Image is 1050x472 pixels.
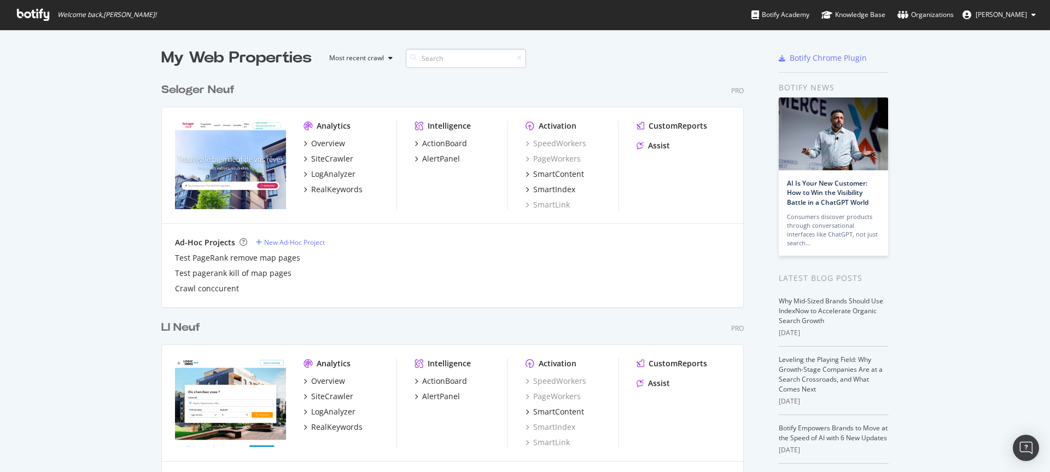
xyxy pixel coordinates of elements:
div: RealKeywords [311,184,363,195]
a: SpeedWorkers [526,138,586,149]
div: Latest Blog Posts [779,272,889,284]
div: My Web Properties [161,47,312,69]
div: [DATE] [779,396,889,406]
a: LogAnalyzer [304,406,355,417]
button: [PERSON_NAME] [954,6,1045,24]
div: SmartContent [533,169,584,180]
div: Organizations [897,9,954,20]
button: Most recent crawl [320,49,397,67]
div: Open Intercom Messenger [1013,435,1039,461]
div: Knowledge Base [821,9,885,20]
div: CustomReports [649,358,707,369]
a: AlertPanel [415,391,460,402]
a: SiteCrawler [304,153,353,164]
img: neuf.logic-immo.com [175,358,286,447]
div: Activation [539,120,576,131]
div: Ad-Hoc Projects [175,237,235,248]
a: Test PageRank remove map pages [175,252,300,263]
div: AlertPanel [422,153,460,164]
div: SiteCrawler [311,391,353,402]
a: Test pagerank kill of map pages [175,268,291,279]
div: Assist [648,378,670,389]
a: LogAnalyzer [304,169,355,180]
img: selogerneuf.com [175,120,286,209]
a: SmartIndex [526,184,575,195]
span: Kruse Andreas [976,10,1027,19]
div: RealKeywords [311,422,363,433]
div: Overview [311,376,345,387]
div: SiteCrawler [311,153,353,164]
a: RealKeywords [304,184,363,195]
div: Botify Academy [751,9,809,20]
a: Overview [304,376,345,387]
div: Seloger Neuf [161,82,235,98]
a: CustomReports [637,120,707,131]
a: Assist [637,378,670,389]
div: Consumers discover products through conversational interfaces like ChatGPT, not just search… [787,212,880,247]
div: LogAnalyzer [311,169,355,180]
a: Crawl conccurent [175,283,239,294]
a: New Ad-Hoc Project [256,238,325,247]
div: New Ad-Hoc Project [264,238,325,247]
a: SmartLink [526,199,570,210]
div: Pro [731,86,744,95]
a: PageWorkers [526,153,581,164]
a: Botify Empowers Brands to Move at the Speed of AI with 6 New Updates [779,423,888,442]
div: SmartIndex [533,184,575,195]
div: LogAnalyzer [311,406,355,417]
div: Overview [311,138,345,149]
div: [DATE] [779,445,889,455]
a: SmartIndex [526,422,575,433]
input: Search [406,49,526,68]
div: Intelligence [428,120,471,131]
div: CustomReports [649,120,707,131]
div: Activation [539,358,576,369]
a: Leveling the Playing Field: Why Growth-Stage Companies Are at a Search Crossroads, and What Comes... [779,355,883,394]
div: Analytics [317,120,351,131]
a: SmartContent [526,406,584,417]
a: SiteCrawler [304,391,353,402]
a: AI Is Your New Customer: How to Win the Visibility Battle in a ChatGPT World [787,179,868,206]
a: Botify Chrome Plugin [779,53,867,64]
div: AlertPanel [422,391,460,402]
div: ActionBoard [422,138,467,149]
a: SmartContent [526,169,584,180]
a: PageWorkers [526,391,581,402]
a: Assist [637,140,670,151]
div: Botify news [779,82,889,94]
a: Overview [304,138,345,149]
a: LI Neuf [161,320,205,336]
div: LI Neuf [161,320,200,336]
a: SmartLink [526,437,570,448]
a: ActionBoard [415,138,467,149]
img: AI Is Your New Customer: How to Win the Visibility Battle in a ChatGPT World [779,97,888,170]
a: Seloger Neuf [161,82,239,98]
div: Pro [731,324,744,333]
div: SmartContent [533,406,584,417]
div: ActionBoard [422,376,467,387]
a: SpeedWorkers [526,376,586,387]
a: ActionBoard [415,376,467,387]
div: Most recent crawl [329,55,384,61]
div: [DATE] [779,328,889,338]
div: Analytics [317,358,351,369]
a: Why Mid-Sized Brands Should Use IndexNow to Accelerate Organic Search Growth [779,296,883,325]
div: Assist [648,140,670,151]
div: Botify Chrome Plugin [790,53,867,64]
a: RealKeywords [304,422,363,433]
a: AlertPanel [415,153,460,164]
a: CustomReports [637,358,707,369]
span: Welcome back, [PERSON_NAME] ! [57,10,156,19]
div: Intelligence [428,358,471,369]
